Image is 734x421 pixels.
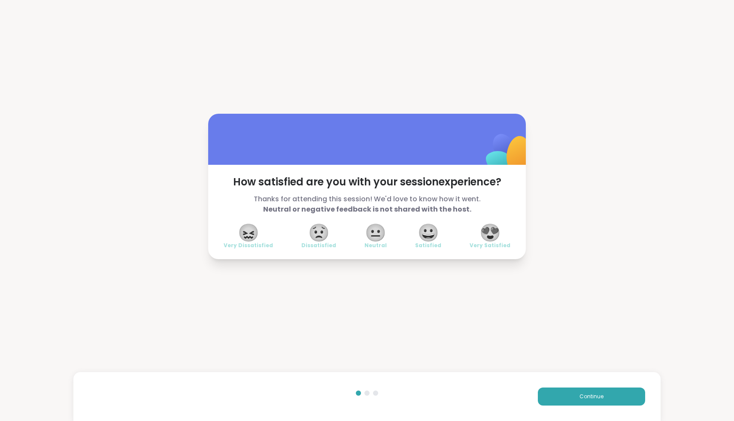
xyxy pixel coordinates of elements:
[224,242,273,249] span: Very Dissatisfied
[470,242,510,249] span: Very Satisfied
[466,112,551,197] img: ShareWell Logomark
[224,194,510,215] span: Thanks for attending this session! We'd love to know how it went.
[308,225,330,240] span: 😟
[263,204,471,214] b: Neutral or negative feedback is not shared with the host.
[238,225,259,240] span: 😖
[479,225,501,240] span: 😍
[364,242,387,249] span: Neutral
[538,388,645,406] button: Continue
[418,225,439,240] span: 😀
[224,175,510,189] span: How satisfied are you with your session experience?
[579,393,604,400] span: Continue
[365,225,386,240] span: 😐
[301,242,336,249] span: Dissatisfied
[415,242,441,249] span: Satisfied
